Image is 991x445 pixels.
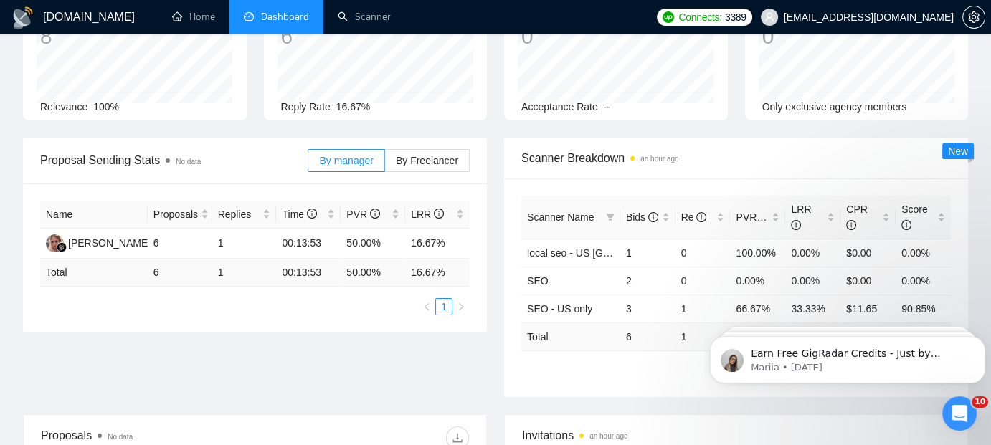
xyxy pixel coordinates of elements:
td: 0.00% [730,267,785,295]
span: LRR [411,209,444,220]
td: 0 [675,267,731,295]
span: filter [606,213,615,221]
td: 1 [675,322,731,350]
img: upwork-logo.png [663,11,674,23]
a: searchScanner [338,11,391,23]
span: setting [963,11,985,23]
span: info-circle [370,209,380,219]
span: By Freelancer [396,155,458,166]
time: an hour ago [640,155,678,163]
a: setting [962,11,985,23]
td: 50.00 % [341,259,405,287]
span: info-circle [846,220,856,230]
span: Proposals [153,206,198,222]
li: Previous Page [418,298,435,315]
span: No data [176,158,201,166]
span: Scanner Name [527,211,594,223]
td: 00:13:53 [276,229,341,259]
a: SEO - US only [527,303,592,315]
span: Relevance [40,101,87,113]
td: Total [40,259,148,287]
iframe: Intercom notifications message [704,306,991,406]
button: setting [962,6,985,29]
span: info-circle [648,212,658,222]
td: 16.67% [405,229,470,259]
a: local seo - US [GEOGRAPHIC_DATA] [527,247,697,259]
td: 16.67 % [405,259,470,287]
td: 6 [148,259,212,287]
span: CPR [846,204,868,231]
iframe: Intercom live chat [942,396,977,431]
span: right [457,302,465,311]
span: LRR [791,204,811,231]
span: info-circle [307,209,317,219]
td: $0.00 [840,239,896,267]
td: 33.33% [785,295,840,322]
span: Replies [218,206,260,222]
td: 00:13:53 [276,259,341,287]
td: 0 [675,239,731,267]
span: dashboard [244,11,254,21]
span: 10 [972,396,988,408]
td: 90.85% [896,295,951,322]
td: $0.00 [840,267,896,295]
span: Re [681,211,707,223]
span: Acceptance Rate [521,101,598,113]
span: Proposal Sending Stats [40,151,308,169]
th: Name [40,201,148,229]
td: 6 [148,229,212,259]
button: right [452,298,470,315]
a: 1 [436,299,452,315]
td: 1 [212,259,277,287]
img: logo [11,6,34,29]
td: 1 [212,229,277,259]
span: info-circle [434,209,444,219]
td: 6 [620,322,675,350]
li: Next Page [452,298,470,315]
span: user [764,12,774,22]
time: an hour ago [589,432,627,440]
td: 3 [620,295,675,322]
td: 2 [620,267,675,295]
span: 16.67% [336,101,370,113]
span: left [422,302,431,311]
span: download [447,432,468,444]
a: homeHome [172,11,215,23]
img: gigradar-bm.png [57,242,67,252]
a: SEO [527,275,549,287]
span: PVR [736,211,769,223]
span: Reply Rate [281,101,331,113]
a: KG[PERSON_NAME] [46,236,151,248]
span: No data [108,433,133,441]
span: PVR [346,209,380,220]
span: 100% [93,101,119,113]
span: info-circle [901,220,911,230]
td: 0.00% [785,267,840,295]
td: 0.00% [896,239,951,267]
span: -- [604,101,610,113]
button: left [418,298,435,315]
img: KG [46,234,64,252]
td: Total [521,322,620,350]
span: Dashboard [261,11,309,23]
td: 1 [620,239,675,267]
td: $11.65 [840,295,896,322]
td: 66.67% [730,295,785,322]
span: New [948,145,968,157]
li: 1 [435,298,452,315]
td: 100.00% [730,239,785,267]
span: filter [603,206,617,228]
th: Proposals [148,201,212,229]
th: Replies [212,201,277,229]
span: Bids [626,211,658,223]
td: 1 [675,295,731,322]
span: By manager [319,155,373,166]
span: Time [282,209,316,220]
span: 3389 [725,9,746,25]
td: 0.00% [896,267,951,295]
td: 50.00% [341,229,405,259]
